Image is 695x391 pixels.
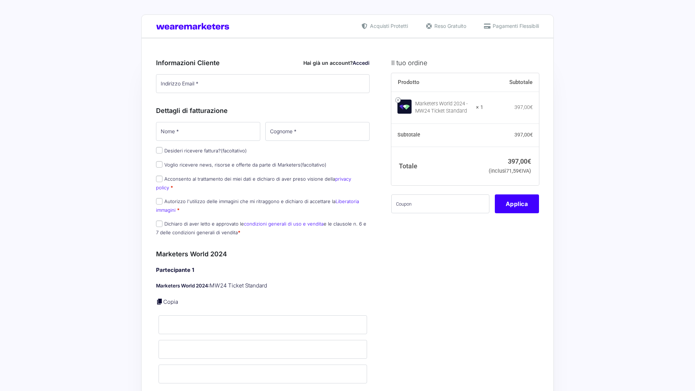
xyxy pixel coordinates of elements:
label: Voglio ricevere news, risorse e offerte da parte di Marketers [156,162,327,168]
input: Autorizzo l'utilizzo delle immagini che mi ritraggono e dichiaro di accettare laLiberatoria immagini [156,198,163,205]
bdi: 397,00 [514,132,533,138]
th: Prodotto [391,73,484,92]
p: MW24 Ticket Standard [156,282,370,290]
a: condizioni generali di uso e vendita [244,221,324,227]
a: Copia i dettagli dell'acquirente [156,298,163,305]
span: (facoltativo) [221,148,247,154]
input: Indirizzo Email * [156,74,370,93]
span: € [527,157,531,165]
strong: Marketers World 2024: [156,283,210,289]
div: Marketers World 2024 - MW24 Ticket Standard [415,100,472,115]
span: 71,59 [506,168,522,174]
h3: Dettagli di fatturazione [156,106,370,115]
h3: Informazioni Cliente [156,58,370,68]
input: Coupon [391,194,489,213]
label: Autorizzo l'utilizzo delle immagini che mi ritraggono e dichiaro di accettare la [156,198,359,213]
input: Dichiaro di aver letto e approvato lecondizioni generali di uso e venditae le clausole n. 6 e 7 d... [156,220,163,227]
input: Voglio ricevere news, risorse e offerte da parte di Marketers(facoltativo) [156,161,163,168]
img: Marketers World 2024 - MW24 Ticket Standard [397,100,412,114]
label: Acconsento al trattamento dei miei dati e dichiaro di aver preso visione della [156,176,351,190]
th: Subtotale [483,73,539,92]
h3: Marketers World 2024 [156,249,370,259]
bdi: 397,00 [508,157,531,165]
th: Subtotale [391,124,484,147]
input: Acconsento al trattamento dei miei dati e dichiaro di aver preso visione dellaprivacy policy [156,176,163,182]
small: (inclusi IVA) [489,168,531,174]
h3: Il tuo ordine [391,58,539,68]
bdi: 397,00 [514,104,533,110]
span: Pagamenti Flessibili [491,22,539,30]
strong: × 1 [476,104,483,111]
label: Dichiaro di aver letto e approvato le e le clausole n. 6 e 7 delle condizioni generali di vendita [156,221,366,235]
a: Copia [163,298,178,305]
input: Nome * [156,122,260,141]
input: Cognome * [265,122,370,141]
a: Accedi [353,60,370,66]
span: Reso Gratuito [433,22,466,30]
a: privacy policy [156,176,351,190]
th: Totale [391,147,484,185]
a: Liberatoria immagini [156,198,359,213]
button: Applica [495,194,539,213]
div: Hai già un account? [303,59,370,67]
input: Desideri ricevere fattura?(facoltativo) [156,147,163,154]
span: € [530,104,533,110]
label: Desideri ricevere fattura? [156,148,247,154]
span: Acquisti Protetti [368,22,408,30]
span: € [519,168,522,174]
span: (facoltativo) [300,162,327,168]
span: € [530,132,533,138]
h4: Partecipante 1 [156,266,370,274]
